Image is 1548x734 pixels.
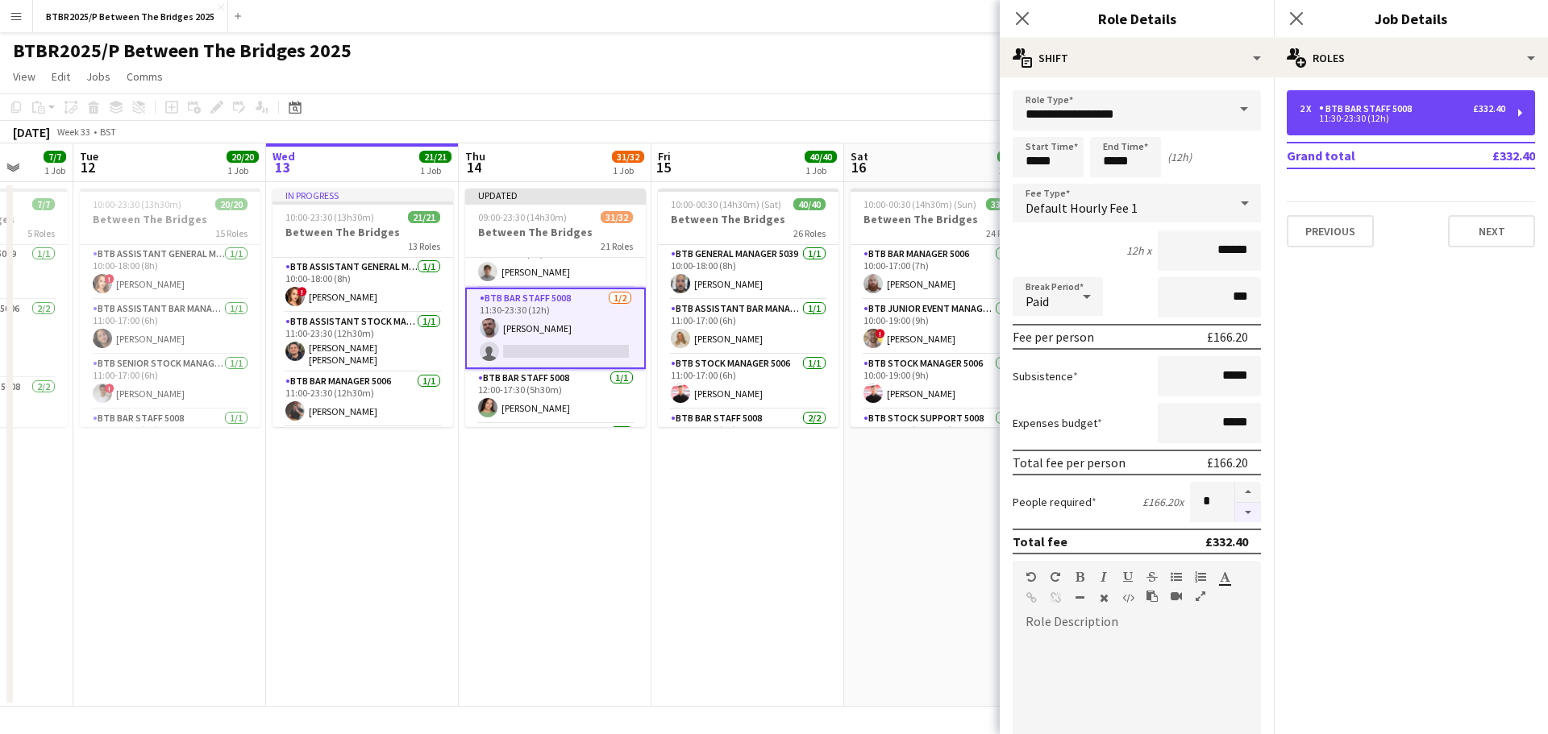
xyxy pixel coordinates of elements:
app-card-role: BTB Bar Staff 50081/211:30-23:30 (12h)[PERSON_NAME] [465,288,646,369]
button: Strikethrough [1146,570,1158,583]
span: Thu [465,149,485,164]
span: 09:00-23:30 (14h30m) [478,211,567,223]
div: (12h) [1167,150,1192,164]
span: 15 Roles [215,227,248,239]
span: Edit [52,69,70,84]
div: 1 Job [227,164,258,176]
button: Insert video [1171,590,1182,603]
span: 13 [270,158,295,176]
span: Week 33 [53,126,94,138]
button: Decrease [1235,503,1261,523]
app-card-role: BTB Stock Manager 50061/110:00-19:00 (9h)[PERSON_NAME] [851,355,1031,409]
button: Redo [1050,570,1061,583]
span: Comms [127,69,163,84]
span: Sat [851,149,868,164]
div: £166.20 x [1142,495,1184,509]
button: Ordered List [1195,570,1206,583]
div: 1 Job [998,164,1029,176]
span: 24 Roles [986,227,1018,239]
h3: Job Details [1274,8,1548,29]
span: 5 Roles [27,227,55,239]
app-card-role: BTB Bar Staff 50081/111:30-17:30 (6h) [80,409,260,464]
button: BTBR2025/P Between The Bridges 2025 [33,1,228,32]
h3: Between The Bridges [273,225,453,239]
span: 21/21 [408,211,440,223]
div: Total fee per person [1013,454,1126,471]
span: 31/32 [601,211,633,223]
button: HTML Code [1122,591,1134,604]
button: Previous [1287,215,1374,247]
button: Horizontal Line [1074,591,1085,604]
div: BTB Bar Staff 5008 [1319,103,1418,114]
span: 20/20 [227,151,259,163]
span: 33/33 [986,198,1018,210]
span: 21 Roles [601,240,633,252]
app-card-role: BTB Stock Manager 50061/111:00-17:00 (6h)[PERSON_NAME] [658,355,838,409]
button: Increase [1235,482,1261,503]
span: 40/40 [805,151,837,163]
span: 10:00-00:30 (14h30m) (Sun) [863,198,976,210]
app-job-card: In progress10:00-23:30 (13h30m)21/21Between The Bridges13 RolesBTB Assistant General Manager 5006... [273,189,453,427]
td: £332.40 [1439,143,1535,168]
app-card-role: BTB Assistant Bar Manager 50061/111:00-17:00 (6h)[PERSON_NAME] [80,300,260,355]
div: 2 x [1300,103,1319,114]
app-card-role: BTB General Manager 50391/110:00-18:00 (8h)[PERSON_NAME] [658,245,838,300]
td: Grand total [1287,143,1439,168]
span: 10:00-00:30 (14h30m) (Sat) [671,198,781,210]
app-card-role: BTB Senior Stock Manager 50061/111:00-17:00 (6h)![PERSON_NAME] [80,355,260,409]
app-card-role: BTB General Manager 50391/1 [465,424,646,479]
span: ! [105,274,114,284]
span: Tue [80,149,98,164]
app-card-role: BTB Bar Manager 50061/111:00-23:30 (12h30m)[PERSON_NAME] [273,372,453,427]
div: £332.40 [1473,103,1505,114]
span: Fri [658,149,671,164]
span: 31/32 [612,151,644,163]
label: Expenses budget [1013,416,1102,430]
app-job-card: 10:00-23:30 (13h30m)20/20Between The Bridges15 RolesBTB Assistant General Manager 50061/110:00-18... [80,189,260,427]
app-card-role: BTB Assistant Bar Manager 50061/111:00-17:00 (6h)[PERSON_NAME] [658,300,838,355]
span: 21/21 [419,151,451,163]
span: View [13,69,35,84]
span: 13 Roles [408,240,440,252]
h3: Role Details [1000,8,1274,29]
div: 11:30-23:30 (12h) [1300,114,1505,122]
span: 33/33 [997,151,1030,163]
span: 7/7 [32,198,55,210]
app-card-role: BTB Assistant General Manager 50061/110:00-18:00 (8h)![PERSON_NAME] [273,258,453,313]
span: 10:00-23:30 (13h30m) [285,211,374,223]
button: Paste as plain text [1146,590,1158,603]
div: £166.20 [1207,329,1248,345]
div: BST [100,126,116,138]
button: Underline [1122,570,1134,583]
app-job-card: Updated09:00-23:30 (14h30m)31/32Between The Bridges21 RolesBTB Bar Staff 50081/111:30-17:30 (6h)[... [465,189,646,427]
h3: Between The Bridges [851,212,1031,226]
span: ! [876,329,885,338]
app-job-card: 10:00-00:30 (14h30m) (Sat)40/40Between The Bridges26 RolesBTB General Manager 50391/110:00-18:00 ... [658,189,838,427]
a: Jobs [80,66,117,87]
span: 40/40 [793,198,826,210]
span: Paid [1026,293,1049,309]
span: 15 [655,158,671,176]
button: Undo [1026,570,1037,583]
span: 20/20 [215,198,248,210]
div: Total fee [1013,533,1067,549]
button: Text Color [1219,570,1230,583]
a: View [6,66,42,87]
app-card-role: BTB Bar Manager 50061/110:00-17:00 (7h)[PERSON_NAME] [851,245,1031,300]
div: 1 Job [805,164,836,176]
div: 1 Job [613,164,643,176]
div: Fee per person [1013,329,1094,345]
span: Wed [273,149,295,164]
span: Default Hourly Fee 1 [1026,200,1138,216]
div: 1 Job [44,164,65,176]
span: 10:00-23:30 (13h30m) [93,198,181,210]
div: 12h x [1126,243,1151,258]
span: ! [298,287,307,297]
span: 14 [463,158,485,176]
div: 10:00-00:30 (14h30m) (Sun)33/33Between The Bridges24 RolesBTB Bar Manager 50061/110:00-17:00 (7h)... [851,189,1031,427]
button: Next [1448,215,1535,247]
